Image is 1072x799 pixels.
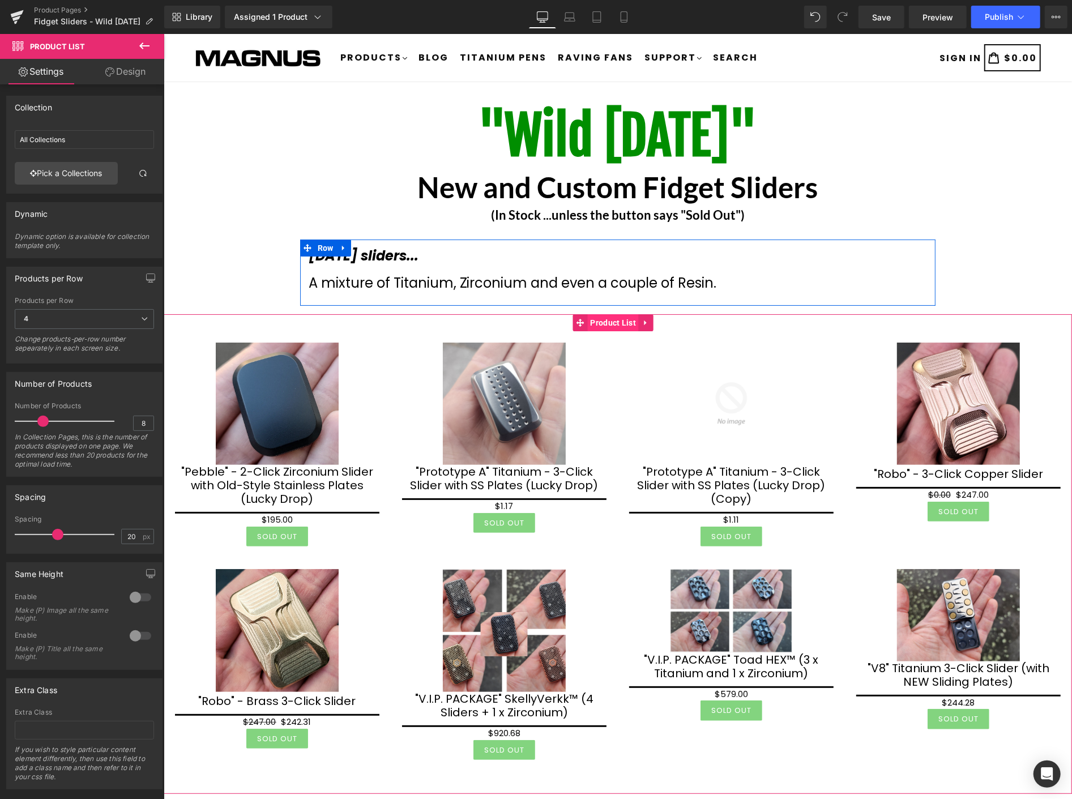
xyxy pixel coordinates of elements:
[15,708,154,716] div: Extra Class
[31,12,158,35] img: Magnus Store
[775,472,815,483] span: Sold Out
[310,479,371,499] button: Sold Out
[15,631,118,643] div: Enable
[238,658,443,685] a: "V.I.P. PACKAGE" SkellyVerkk™ (4 Sliders + 1 x Zirconium)
[971,6,1040,28] button: Publish
[15,679,57,695] div: Extra Class
[475,280,490,297] a: Expand / Collapse
[15,335,154,360] div: Change products-per-row number sepearately in each screen size.
[15,745,154,789] div: If you wish to style particular content element differently, then use this field to add a class n...
[551,654,584,667] span: $579.00
[34,6,164,15] a: Product Pages
[548,497,588,508] span: Sold Out
[324,693,357,706] span: $920.68
[321,711,361,721] span: Sold Out
[465,619,670,646] a: "V.I.P. PACKAGE" Toad HEX™ (3 x Titanium and 1 x Zirconium)
[34,17,140,26] span: Fidget Sliders - Wild [DATE]
[143,533,152,540] span: px
[764,675,826,695] button: Sold Out
[840,17,873,30] span: $0.00
[548,671,588,682] span: Sold Out
[11,431,216,472] a: "Pebble" - 2-Click Zirconium Slider with Old-Style Stainless Plates (Lucky Drop)
[872,11,891,23] span: Save
[776,17,818,30] span: SIGN IN
[15,267,83,283] div: Products per Row
[35,660,193,674] a: "Robo" - Brass 3-Click Slider
[15,373,92,388] div: Number of Products
[764,468,826,488] button: Sold Out
[821,10,877,38] a: $0.00
[15,402,154,410] div: Number of Products
[15,486,46,502] div: Spacing
[332,466,350,479] span: $1.17
[765,455,787,467] span: $0.00
[1045,6,1067,28] button: More
[610,6,638,28] a: Mobile
[465,431,670,472] a: "Prototype A" Titanium - 3-Click Slider with SS Plates (Lucky Drop) (Copy)
[164,6,220,28] a: New Library
[15,433,154,476] div: In Collection Pages, this is the number of products displayed on one page. We recommend less than...
[315,69,594,135] b: "Wild [DATE]"
[15,606,117,622] div: Make (P) Image all the same height.
[556,6,583,28] a: Laptop
[15,96,52,112] div: Collection
[310,706,371,727] button: Sold Out
[83,695,144,715] button: Sold Out
[84,59,166,84] a: Design
[693,627,897,655] a: "V8" Titanium 3-Click Slider (with NEW Sliding Plates)
[254,136,655,170] b: New and Custom Fidget Sliders
[24,314,28,323] b: 4
[238,431,443,458] a: "Prototype A" Titanium - 3-Click Slider with SS Plates (Lucky Drop)
[327,173,581,189] strong: (In Stock ...unless the button says "Sold Out")
[93,699,134,710] span: Sold Out
[15,162,118,185] a: Pick a Collections
[15,203,48,219] div: Dynamic
[173,206,187,223] a: Expand / Collapse
[83,493,144,513] button: Sold Out
[234,11,323,23] div: Assigned 1 Product
[424,280,476,297] span: Product List
[1033,760,1061,788] div: Open Intercom Messenger
[30,42,85,51] span: Product List
[804,6,827,28] button: Undo
[792,455,825,468] span: $247.00
[775,680,815,690] span: Sold Out
[15,297,154,305] div: Products per Row
[145,212,255,231] strong: [DATE] sliders...
[537,493,599,513] button: Sold Out
[98,480,129,493] span: $195.00
[15,563,63,579] div: Same Height
[118,682,148,695] span: $242.31
[710,433,879,447] a: "Robo" - 3-Click Copper Slider
[776,17,818,31] a: SIGN IN
[186,12,212,22] span: Library
[151,206,173,223] span: Row
[560,480,576,493] span: $1.11
[15,515,154,523] div: Spacing
[145,238,764,260] div: A mixture of Titanium, Zirconium and even a couple of Resin.
[529,6,556,28] a: Desktop
[583,6,610,28] a: Tablet
[779,663,812,676] span: $244.28
[15,232,154,258] div: Dynamic option is available for collection template only.
[909,6,967,28] a: Preview
[321,484,361,494] span: Sold Out
[15,645,117,661] div: Make (P) Title all the same height.
[922,11,953,23] span: Preview
[537,666,599,687] button: Sold Out
[831,6,854,28] button: Redo
[15,592,118,604] div: Enable
[93,497,134,508] span: Sold Out
[985,12,1013,22] span: Publish
[80,682,113,694] span: $247.00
